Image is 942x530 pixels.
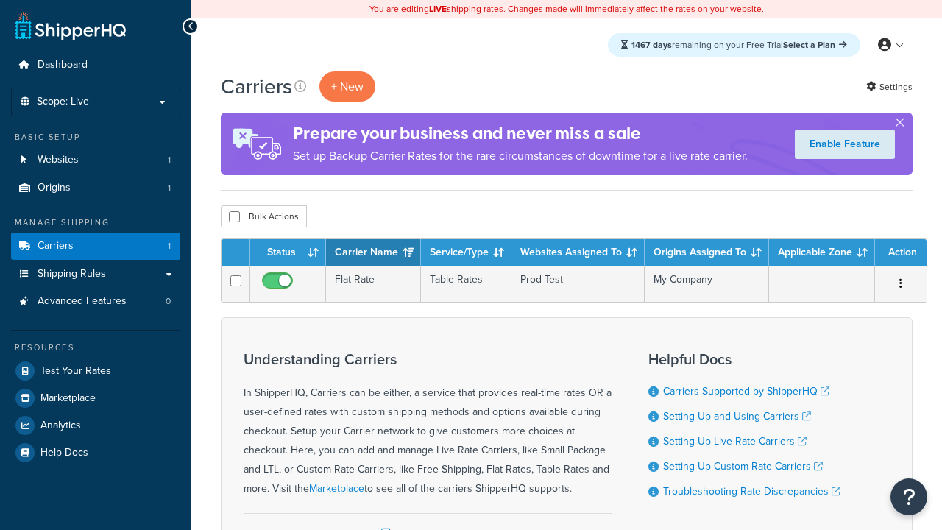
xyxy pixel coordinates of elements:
[293,146,748,166] p: Set up Backup Carrier Rates for the rare circumstances of downtime for a live rate carrier.
[15,11,126,40] a: ShipperHQ Home
[38,182,71,194] span: Origins
[309,481,364,496] a: Marketplace
[11,233,180,260] a: Carriers 1
[663,409,811,424] a: Setting Up and Using Carriers
[319,71,375,102] button: + New
[11,52,180,79] a: Dashboard
[769,239,875,266] th: Applicable Zone: activate to sort column ascending
[40,420,81,432] span: Analytics
[38,154,79,166] span: Websites
[221,72,292,101] h1: Carriers
[11,439,180,466] a: Help Docs
[244,351,612,367] h3: Understanding Carriers
[221,113,293,175] img: ad-rules-rateshop-fe6ec290ccb7230408bd80ed9643f0289d75e0ffd9eb532fc0e269fcd187b520.png
[11,385,180,411] a: Marketplace
[11,261,180,288] a: Shipping Rules
[326,239,421,266] th: Carrier Name: activate to sort column ascending
[40,365,111,378] span: Test Your Rates
[250,239,326,266] th: Status: activate to sort column ascending
[11,342,180,354] div: Resources
[783,38,847,52] a: Select a Plan
[38,59,88,71] span: Dashboard
[663,434,807,449] a: Setting Up Live Rate Carriers
[421,239,511,266] th: Service/Type: activate to sort column ascending
[40,447,88,459] span: Help Docs
[645,266,769,302] td: My Company
[11,233,180,260] li: Carriers
[168,182,171,194] span: 1
[11,146,180,174] a: Websites 1
[221,205,307,227] button: Bulk Actions
[38,240,74,252] span: Carriers
[168,240,171,252] span: 1
[40,392,96,405] span: Marketplace
[11,174,180,202] li: Origins
[608,33,860,57] div: remaining on your Free Trial
[11,146,180,174] li: Websites
[11,174,180,202] a: Origins 1
[511,266,645,302] td: Prod Test
[663,384,829,399] a: Carriers Supported by ShipperHQ
[37,96,89,108] span: Scope: Live
[11,288,180,315] a: Advanced Features 0
[648,351,840,367] h3: Helpful Docs
[293,121,748,146] h4: Prepare your business and never miss a sale
[866,77,913,97] a: Settings
[11,216,180,229] div: Manage Shipping
[326,266,421,302] td: Flat Rate
[38,295,127,308] span: Advanced Features
[511,239,645,266] th: Websites Assigned To: activate to sort column ascending
[11,358,180,384] a: Test Your Rates
[166,295,171,308] span: 0
[421,266,511,302] td: Table Rates
[168,154,171,166] span: 1
[429,2,447,15] b: LIVE
[38,268,106,280] span: Shipping Rules
[890,478,927,515] button: Open Resource Center
[663,484,840,499] a: Troubleshooting Rate Discrepancies
[875,239,927,266] th: Action
[795,130,895,159] a: Enable Feature
[663,459,823,474] a: Setting Up Custom Rate Carriers
[11,131,180,144] div: Basic Setup
[631,38,672,52] strong: 1467 days
[244,351,612,498] div: In ShipperHQ, Carriers can be either, a service that provides real-time rates OR a user-defined r...
[11,288,180,315] li: Advanced Features
[11,412,180,439] a: Analytics
[645,239,769,266] th: Origins Assigned To: activate to sort column ascending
